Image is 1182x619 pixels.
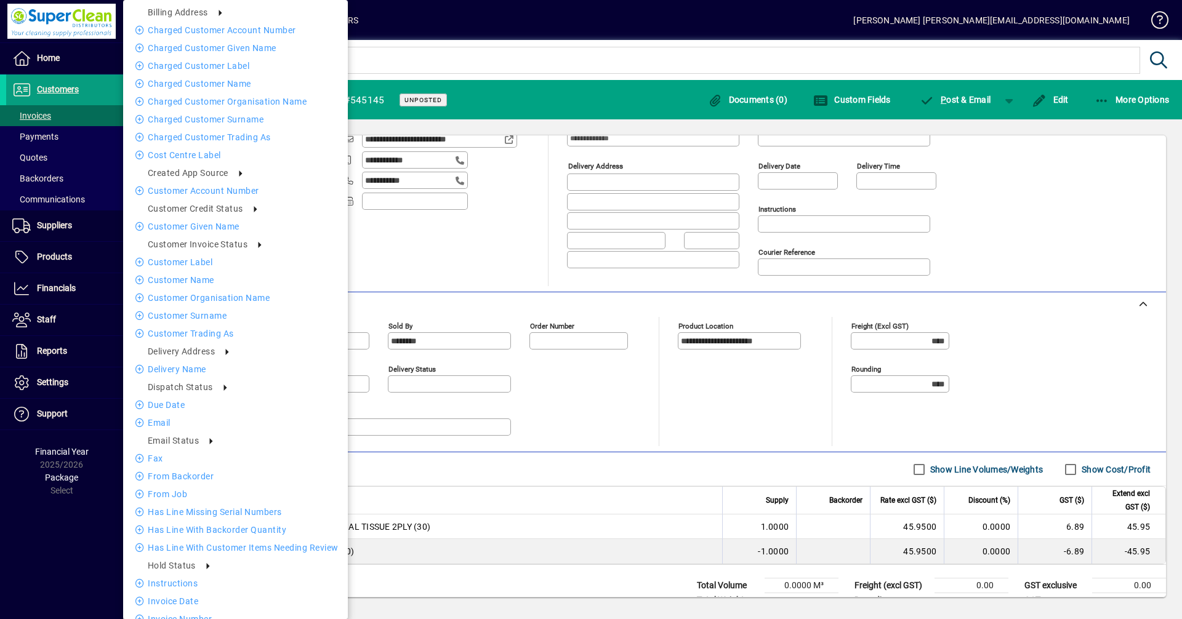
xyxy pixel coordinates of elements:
li: Customer label [123,255,348,270]
li: Customer Organisation name [123,290,348,305]
li: Charged Customer Trading as [123,130,348,145]
span: Created App Source [148,168,228,178]
li: Fax [123,451,348,466]
li: Due date [123,397,348,412]
li: Charged Customer Surname [123,112,348,127]
li: Customer Trading as [123,326,348,341]
li: From Backorder [123,469,348,484]
span: Email status [148,436,199,445]
li: Customer Surname [123,308,348,323]
li: Customer Given name [123,219,348,234]
li: Charged Customer Given name [123,41,348,55]
span: Customer credit status [148,204,243,214]
li: Instructions [123,576,348,591]
li: Has Line With Backorder Quantity [123,522,348,537]
li: Delivery name [123,362,348,377]
li: Has Line With Customer Items Needing Review [123,540,348,555]
li: Has Line Missing Serial Numbers [123,505,348,519]
li: Customer Account number [123,183,348,198]
span: Delivery address [148,346,215,356]
span: Hold Status [148,561,196,570]
span: Customer Invoice Status [148,239,247,249]
li: From Job [123,487,348,501]
li: Charged Customer label [123,58,348,73]
li: Charged Customer name [123,76,348,91]
span: Billing address [148,7,208,17]
li: Charged Customer Organisation name [123,94,348,109]
li: Cost Centre Label [123,148,348,162]
span: Dispatch Status [148,382,213,392]
li: Invoice date [123,594,348,609]
li: Customer name [123,273,348,287]
li: Charged Customer Account number [123,23,348,38]
li: Email [123,415,348,430]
